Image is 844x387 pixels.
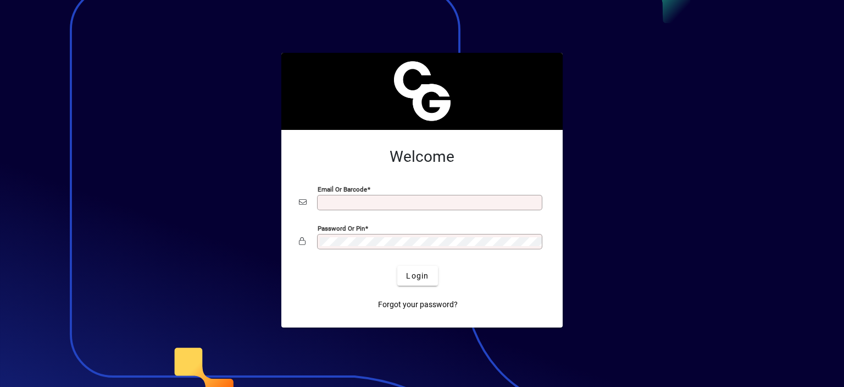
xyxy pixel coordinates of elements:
[397,266,437,286] button: Login
[318,186,367,193] mat-label: Email or Barcode
[299,148,545,166] h2: Welcome
[318,225,365,232] mat-label: Password or Pin
[406,270,429,282] span: Login
[378,299,458,310] span: Forgot your password?
[374,295,462,314] a: Forgot your password?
